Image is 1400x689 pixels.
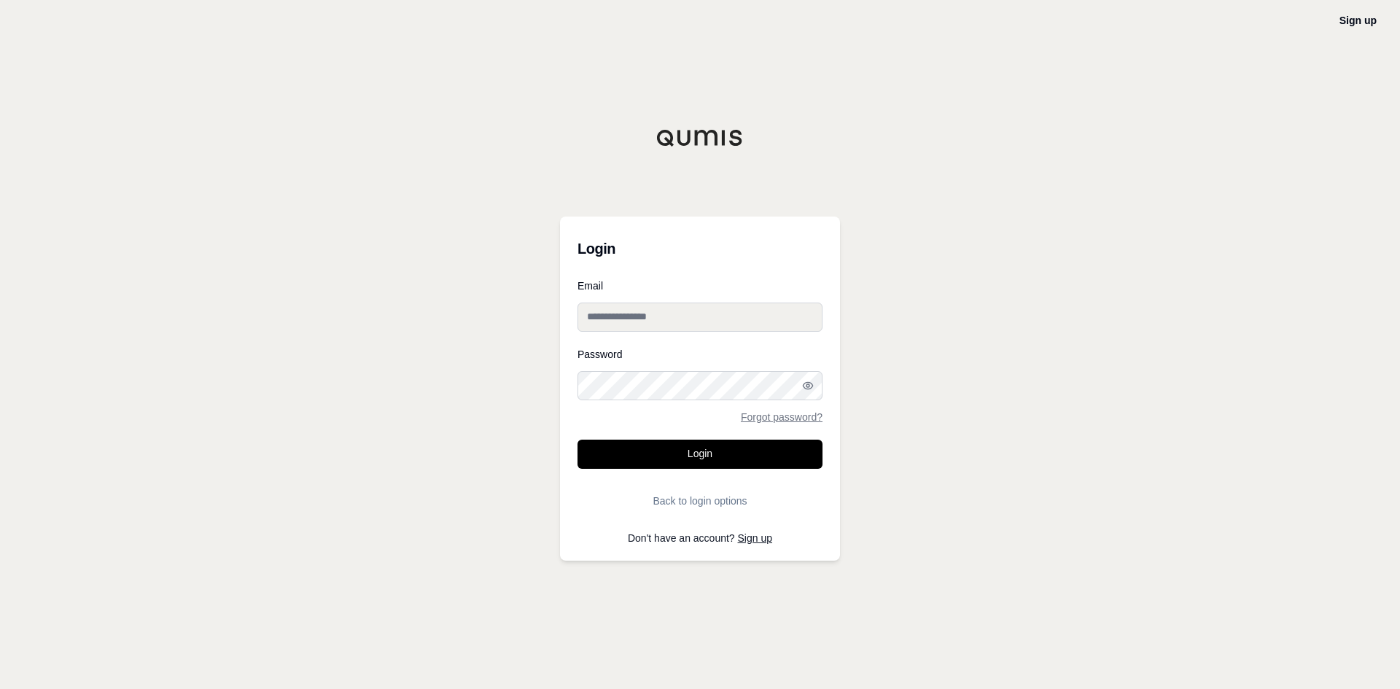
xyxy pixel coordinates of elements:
[577,533,822,543] p: Don't have an account?
[1339,15,1377,26] a: Sign up
[577,349,822,359] label: Password
[738,532,772,544] a: Sign up
[577,440,822,469] button: Login
[656,129,744,147] img: Qumis
[577,281,822,291] label: Email
[577,234,822,263] h3: Login
[741,412,822,422] a: Forgot password?
[577,486,822,515] button: Back to login options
